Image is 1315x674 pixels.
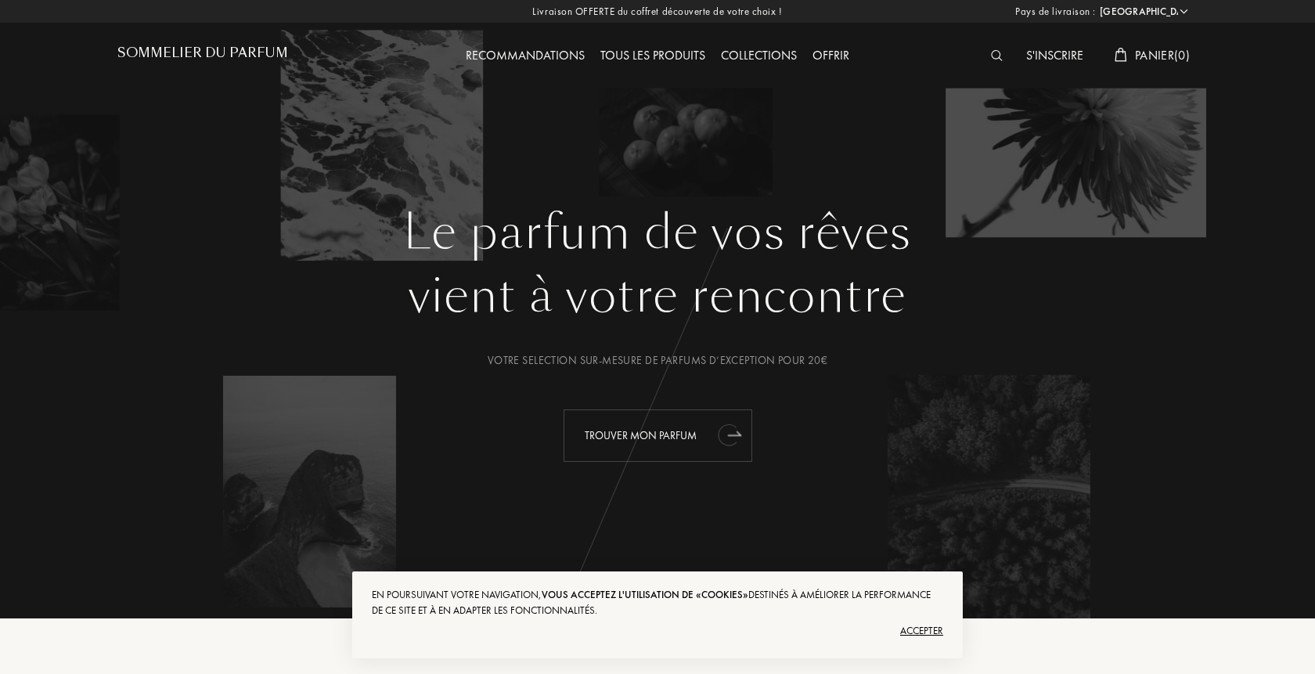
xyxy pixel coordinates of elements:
div: Recommandations [458,46,593,67]
a: Trouver mon parfumanimation [552,409,764,462]
a: Sommelier du Parfum [117,45,288,67]
img: search_icn_white.svg [991,50,1003,61]
span: Panier ( 0 ) [1135,47,1190,63]
div: Offrir [805,46,857,67]
a: Collections [713,47,805,63]
div: Collections [713,46,805,67]
div: Trouver mon parfum [564,409,752,462]
h1: Sommelier du Parfum [117,45,288,60]
span: Pays de livraison : [1015,4,1096,20]
div: Accepter [372,618,943,643]
div: En poursuivant votre navigation, destinés à améliorer la performance de ce site et à en adapter l... [372,587,943,618]
a: Offrir [805,47,857,63]
a: Tous les produits [593,47,713,63]
h1: Le parfum de vos rêves [129,204,1186,261]
div: Votre selection sur-mesure de parfums d’exception pour 20€ [129,352,1186,369]
a: S'inscrire [1018,47,1091,63]
div: vient à votre rencontre [129,261,1186,331]
a: Recommandations [458,47,593,63]
div: Tous les produits [593,46,713,67]
div: S'inscrire [1018,46,1091,67]
div: animation [714,419,745,450]
img: cart_white.svg [1115,48,1127,62]
span: vous acceptez l'utilisation de «cookies» [542,588,748,601]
